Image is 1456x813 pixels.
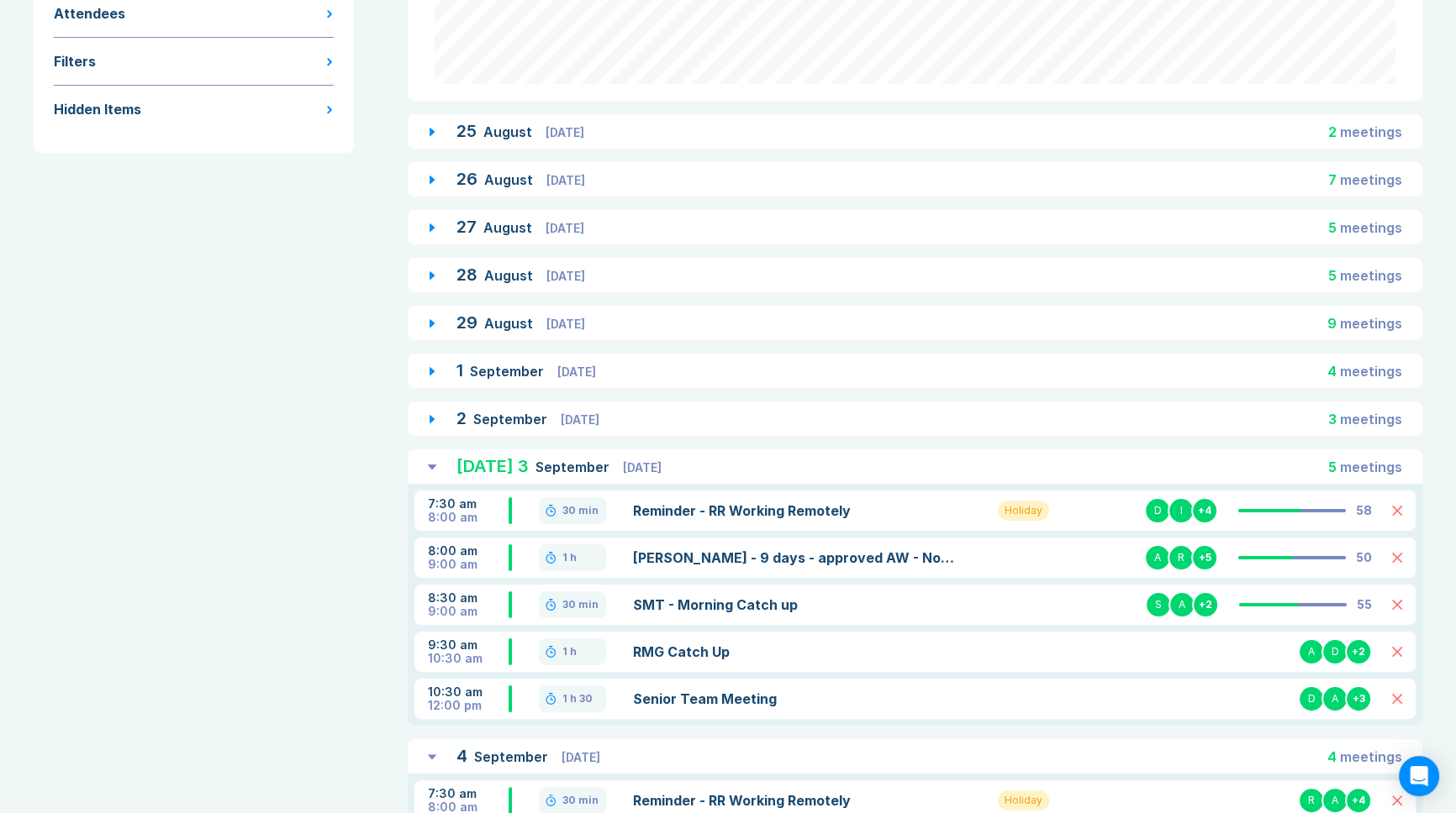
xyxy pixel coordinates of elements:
[1356,504,1372,517] div: 58
[1327,748,1337,765] span: 4
[1328,411,1337,427] span: 3
[1328,459,1337,475] span: 5
[1340,411,1402,427] span: meeting s
[484,267,536,284] span: August
[456,360,463,380] span: 1
[456,746,467,766] span: 4
[1298,685,1325,712] div: D
[1340,123,1402,140] span: meeting s
[1356,551,1372,564] div: 50
[557,365,596,379] span: [DATE]
[562,750,600,764] span: [DATE]
[562,645,577,658] div: 1 h
[1399,756,1439,796] div: Open Intercom Messenger
[456,121,477,141] span: 25
[1298,638,1325,665] div: A
[1357,598,1372,611] div: 55
[1345,638,1372,665] div: + 2
[428,699,509,712] div: 12:00 pm
[1168,544,1195,571] div: R
[633,642,957,662] a: RMG Catch Up
[562,551,577,564] div: 1 h
[54,99,141,119] div: Hidden Items
[1340,459,1402,475] span: meeting s
[428,558,509,571] div: 9:00 am
[546,125,584,139] span: [DATE]
[546,317,585,331] span: [DATE]
[473,411,551,427] span: September
[428,787,509,800] div: 7:30 am
[474,748,551,765] span: September
[1340,363,1402,380] span: meeting s
[456,456,529,476] span: [DATE] 3
[1191,544,1218,571] div: + 5
[535,459,613,475] span: September
[562,504,599,517] div: 30 min
[54,3,125,24] div: Attendees
[428,591,509,605] div: 8:30 am
[1321,638,1348,665] div: D
[428,605,509,618] div: 9:00 am
[428,638,509,652] div: 9:30 am
[562,692,593,705] div: 1 h 30
[428,685,509,699] div: 10:30 am
[546,173,585,187] span: [DATE]
[633,595,957,615] a: SMT - Morning Catch up
[54,51,96,71] div: Filters
[561,412,599,427] span: [DATE]
[1321,685,1348,712] div: A
[484,171,536,188] span: August
[1340,315,1402,332] span: meeting s
[1192,591,1219,618] div: + 2
[483,219,535,236] span: August
[1144,497,1171,524] div: D
[1392,795,1402,805] button: Delete
[1328,123,1337,140] span: 2
[1340,171,1402,188] span: meeting s
[456,169,477,189] span: 26
[1340,219,1402,236] span: meeting s
[1328,171,1337,188] span: 7
[1392,647,1402,657] button: Delete
[998,790,1049,810] div: Holiday
[633,501,957,521] a: Reminder - RR Working Remotely
[1144,544,1171,571] div: A
[1328,267,1337,284] span: 5
[1145,591,1172,618] div: S
[456,312,477,333] span: 29
[1327,315,1337,332] span: 9
[1392,553,1402,563] button: Delete
[1345,685,1372,712] div: + 3
[428,652,509,665] div: 10:30 am
[456,265,477,285] span: 28
[1327,363,1337,380] span: 4
[633,548,957,568] a: [PERSON_NAME] - 9 days - approved AW - Noted IP
[562,598,599,611] div: 30 min
[428,544,509,558] div: 8:00 am
[483,123,535,140] span: August
[428,497,509,511] div: 7:30 am
[1392,694,1402,704] button: Delete
[1191,497,1218,524] div: + 4
[546,269,585,283] span: [DATE]
[456,408,467,428] span: 2
[546,221,584,235] span: [DATE]
[633,689,957,709] a: Senior Team Meeting
[456,217,477,237] span: 27
[1340,267,1402,284] span: meeting s
[470,363,547,380] span: September
[1392,506,1402,516] button: Delete
[633,790,957,810] a: Reminder - RR Working Remotely
[484,315,536,332] span: August
[428,511,509,524] div: 8:00 am
[1328,219,1337,236] span: 5
[1168,497,1195,524] div: I
[1168,591,1195,618] div: A
[623,460,662,475] span: [DATE]
[562,794,599,807] div: 30 min
[1392,600,1402,610] button: Delete
[998,501,1049,521] div: Holiday
[1340,748,1402,765] span: meeting s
